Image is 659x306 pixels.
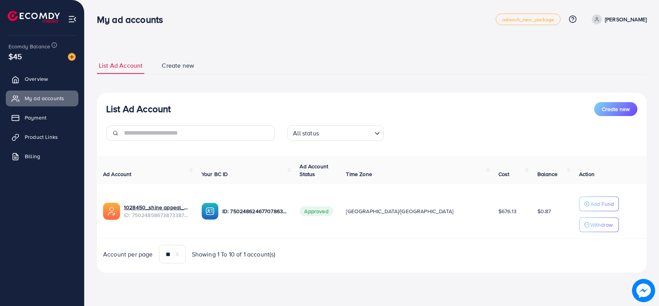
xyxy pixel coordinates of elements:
span: ID: 7502485867387338759 [124,211,189,219]
h3: My ad accounts [97,14,169,25]
span: All status [291,128,320,139]
div: <span class='underline'>1028450_shine appeal_1746808772166</span></br>7502485867387338759 [124,203,189,219]
span: Overview [25,75,48,83]
span: Showing 1 To 10 of 1 account(s) [192,250,276,259]
p: [PERSON_NAME] [605,15,647,24]
span: [GEOGRAPHIC_DATA]/[GEOGRAPHIC_DATA] [346,207,453,215]
span: List Ad Account [99,61,142,70]
input: Search for option [321,126,371,139]
span: Billing [25,152,40,160]
span: Action [579,170,595,178]
a: Overview [6,71,78,87]
span: Ad Account [103,170,132,178]
span: Account per page [103,250,153,259]
button: Create new [594,102,637,116]
img: logo [8,11,60,23]
span: $0.87 [537,207,551,215]
a: Billing [6,149,78,164]
button: Withdraw [579,217,619,232]
span: Balance [537,170,558,178]
img: ic-ads-acc.e4c84228.svg [103,203,120,220]
span: $676.13 [498,207,517,215]
span: Your BC ID [202,170,228,178]
span: Create new [162,61,194,70]
span: My ad accounts [25,94,64,102]
img: menu [68,15,77,24]
img: image [632,279,655,302]
span: Ad Account Status [300,162,328,178]
span: Create new [602,105,630,113]
a: [PERSON_NAME] [589,14,647,24]
img: ic-ba-acc.ded83a64.svg [202,203,219,220]
p: Withdraw [590,220,613,229]
span: Cost [498,170,510,178]
p: Add Fund [590,199,614,209]
span: Ecomdy Balance [8,43,50,50]
span: $45 [8,51,22,62]
span: Time Zone [346,170,372,178]
a: Payment [6,110,78,125]
a: Product Links [6,129,78,145]
a: My ad accounts [6,91,78,106]
div: Search for option [287,125,384,141]
a: adreach_new_package [496,14,561,25]
a: 1028450_shine appeal_1746808772166 [124,203,189,211]
span: adreach_new_package [502,17,554,22]
img: image [68,53,76,61]
span: Product Links [25,133,58,141]
button: Add Fund [579,197,619,211]
h3: List Ad Account [106,103,171,115]
span: Approved [300,206,333,216]
span: Payment [25,114,46,121]
p: ID: 7502486246770786320 [222,207,288,216]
